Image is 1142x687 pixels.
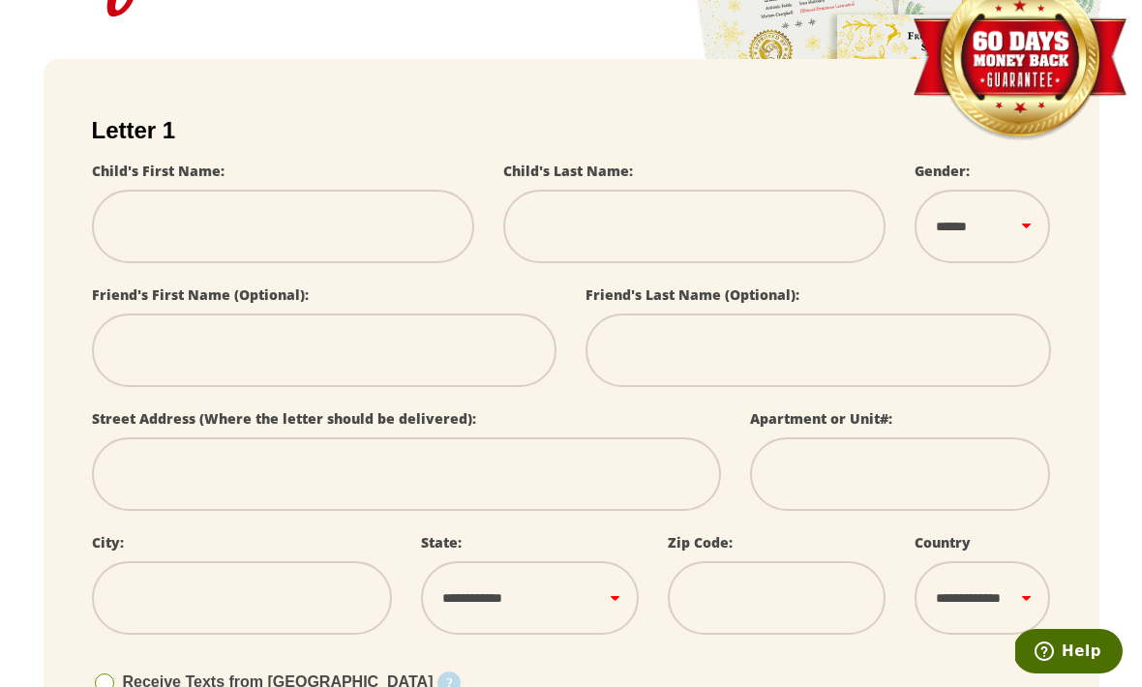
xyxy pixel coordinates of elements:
label: State: [421,533,462,552]
label: Zip Code: [668,533,733,552]
label: Child's Last Name: [503,162,633,180]
label: Street Address (Where the letter should be delivered): [92,409,476,428]
label: Apartment or Unit#: [750,409,892,428]
h2: Letter 1 [92,117,1051,144]
label: Friend's Last Name (Optional): [586,285,799,304]
label: City: [92,533,124,552]
label: Gender: [915,162,970,180]
iframe: Opens a widget where you can find more information [1015,629,1123,677]
label: Friend's First Name (Optional): [92,285,309,304]
label: Country [915,533,971,552]
label: Child's First Name: [92,162,225,180]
